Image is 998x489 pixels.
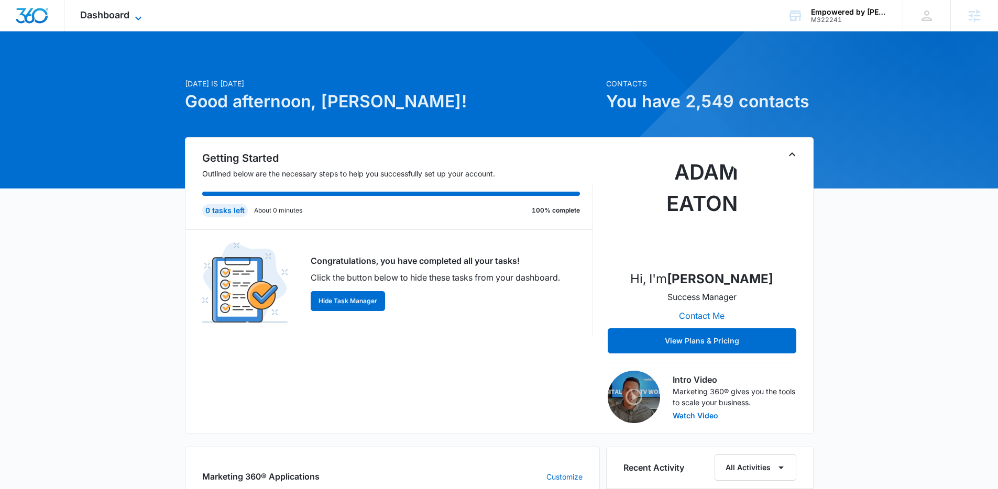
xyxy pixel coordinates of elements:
h1: You have 2,549 contacts [606,89,814,114]
h3: Intro Video [673,373,796,386]
button: Hide Task Manager [311,291,385,311]
span: Dashboard [80,9,129,20]
p: Congratulations, you have completed all your tasks! [311,254,560,267]
h6: Recent Activity [623,461,684,474]
p: About 0 minutes [254,206,302,215]
p: Marketing 360® gives you the tools to scale your business. [673,386,796,408]
button: Contact Me [668,303,735,328]
p: Contacts [606,78,814,89]
button: Toggle Collapse [786,148,798,161]
button: Watch Video [673,412,718,419]
p: 100% complete [532,206,580,215]
p: Click the button below to hide these tasks from your dashboard. [311,271,560,284]
p: Success Manager [667,291,737,303]
img: Intro Video [608,371,660,423]
button: View Plans & Pricing [608,328,796,353]
div: 0 tasks left [202,204,248,217]
h2: Marketing 360® Applications [202,470,320,483]
div: account name [811,8,887,16]
a: Customize [546,471,583,482]
h2: Getting Started [202,150,593,166]
h1: Good afternoon, [PERSON_NAME]! [185,89,600,114]
p: Hi, I'm [630,270,773,288]
p: [DATE] is [DATE] [185,78,600,89]
p: Outlined below are the necessary steps to help you successfully set up your account. [202,168,593,179]
img: Adam Eaton [650,157,754,261]
div: account id [811,16,887,24]
button: All Activities [715,454,796,481]
strong: [PERSON_NAME] [667,271,773,286]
